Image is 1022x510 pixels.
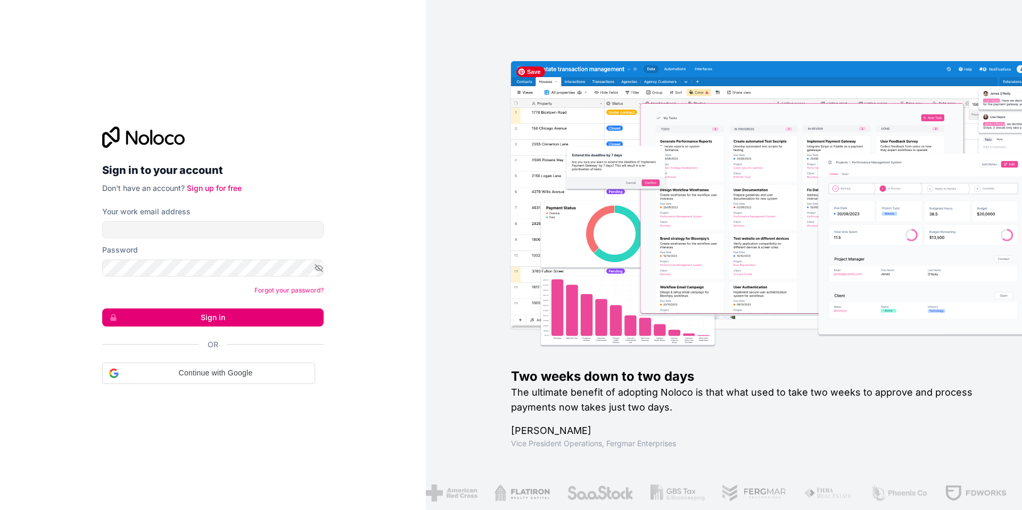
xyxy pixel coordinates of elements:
[102,363,315,384] div: Continue with Google
[516,66,545,77] span: Save
[123,367,308,379] span: Continue with Google
[422,484,473,501] img: /assets/american-red-cross-BAupjrZR.png
[102,183,185,193] span: Don't have an account?
[491,484,546,501] img: /assets/flatiron-C8eUkumj.png
[187,183,242,193] a: Sign up for free
[208,339,218,350] span: Or
[102,245,138,255] label: Password
[254,286,324,294] a: Forgot your password?
[511,368,988,385] h1: Two weeks down to two days
[102,206,191,217] label: Your work email address
[102,308,324,327] button: Sign in
[800,484,850,501] img: /assets/fiera-fwj2N5v4.png
[511,385,988,415] h2: The ultimate benefit of adopting Noloco is that what used to take two weeks to approve and proces...
[102,161,324,180] h2: Sign in to your account
[647,484,701,501] img: /assets/gbstax-C-GtDUiK.png
[102,260,324,277] input: Password
[718,484,782,501] img: /assets/fergmar-CudnrXN5.png
[941,484,1003,501] img: /assets/fdworks-Bi04fVtw.png
[563,484,630,501] img: /assets/saastock-C6Zbiodz.png
[867,484,924,501] img: /assets/phoenix-BREaitsQ.png
[511,438,988,449] h1: Vice President Operations , Fergmar Enterprises
[102,221,324,238] input: Email address
[511,423,988,438] h1: [PERSON_NAME]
